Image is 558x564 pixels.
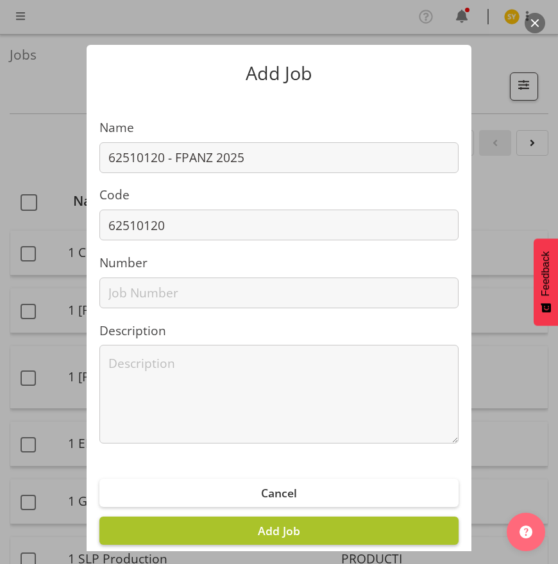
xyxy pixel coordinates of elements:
input: Job Number [99,278,459,308]
label: Code [99,186,459,204]
span: Feedback [540,251,552,296]
button: Cancel [99,479,459,507]
span: Add Job [258,523,300,538]
img: help-xxl-2.png [520,526,532,538]
button: Feedback - Show survey [534,238,558,326]
label: Name [99,119,459,137]
input: Job Name [99,142,459,173]
label: Description [99,322,459,340]
button: Add Job [99,517,459,545]
span: Cancel [261,485,297,501]
label: Number [99,254,459,272]
p: Add Job [99,64,459,83]
input: Job Code [99,210,459,240]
